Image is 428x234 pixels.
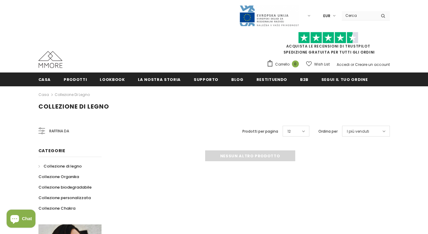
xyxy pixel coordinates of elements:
span: Segui il tuo ordine [321,77,368,82]
input: Search Site [342,11,376,20]
label: Ordina per [318,128,338,134]
span: SPEDIZIONE GRATUITA PER TUTTI GLI ORDINI [267,35,390,55]
a: Casa [38,91,49,98]
a: Restituendo [256,72,287,86]
a: Collezione di legno [38,161,82,171]
span: Categorie [38,148,65,154]
span: Raffina da [49,128,69,134]
span: Wish List [314,61,330,67]
a: Collezione biodegradabile [38,182,92,192]
span: Lookbook [100,77,125,82]
span: Collezione di legno [44,163,82,169]
span: 12 [287,128,291,134]
a: Casa [38,72,51,86]
span: supporto [194,77,218,82]
a: Collezione di legno [55,92,90,97]
span: Collezione biodegradabile [38,184,92,190]
span: Collezione di legno [38,102,109,111]
a: supporto [194,72,218,86]
span: EUR [323,13,330,19]
span: Restituendo [256,77,287,82]
span: Collezione Chakra [38,205,75,211]
a: Collezione Organika [38,171,79,182]
span: Prodotti [64,77,87,82]
a: Prodotti [64,72,87,86]
a: Accedi [337,62,350,67]
a: Wish List [306,59,330,69]
a: Carrello 0 [267,60,302,69]
a: B2B [300,72,308,86]
a: Creare un account [355,62,390,67]
span: B2B [300,77,308,82]
a: La nostra storia [138,72,181,86]
img: Casi MMORE [38,51,62,68]
a: Collezione Chakra [38,203,75,214]
span: Collezione Organika [38,174,79,180]
a: Acquista le recensioni di TrustPilot [286,44,370,49]
a: Segui il tuo ordine [321,72,368,86]
label: Prodotti per pagina [242,128,278,134]
a: Javni Razpis [239,13,299,18]
span: 0 [292,60,299,67]
img: Javni Razpis [239,5,299,27]
inbox-online-store-chat: Shopify online store chat [5,210,37,229]
span: or [351,62,354,67]
span: Collezione personalizzata [38,195,91,201]
span: Casa [38,77,51,82]
a: Blog [231,72,244,86]
span: Carrello [275,61,290,67]
span: La nostra storia [138,77,181,82]
a: Collezione personalizzata [38,192,91,203]
span: I più venduti [347,128,369,134]
span: Blog [231,77,244,82]
img: Fidati di Pilot Stars [298,32,358,44]
a: Lookbook [100,72,125,86]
